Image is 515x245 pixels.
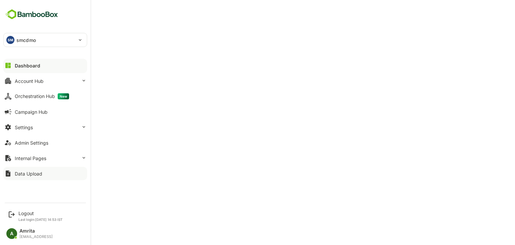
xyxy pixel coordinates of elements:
[19,228,53,234] div: Amrita
[15,171,42,177] div: Data Upload
[18,210,63,216] div: Logout
[15,109,48,115] div: Campaign Hub
[18,217,63,222] p: Last login: [DATE] 14:53 IST
[15,78,44,84] div: Account Hub
[3,136,87,149] button: Admin Settings
[15,140,48,146] div: Admin Settings
[3,151,87,165] button: Internal Pages
[19,235,53,239] div: [EMAIL_ADDRESS]
[15,63,40,68] div: Dashboard
[4,33,87,47] div: SMsmcdmo
[3,90,87,103] button: Orchestration HubNew
[3,105,87,118] button: Campaign Hub
[3,74,87,88] button: Account Hub
[16,37,36,44] p: smcdmo
[58,93,69,99] span: New
[3,8,60,21] img: BambooboxFullLogoMark.5f36c76dfaba33ec1ec1367b70bb1252.svg
[3,167,87,180] button: Data Upload
[6,36,14,44] div: SM
[3,120,87,134] button: Settings
[15,155,46,161] div: Internal Pages
[6,228,17,239] div: A
[15,93,69,99] div: Orchestration Hub
[3,59,87,72] button: Dashboard
[15,125,33,130] div: Settings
